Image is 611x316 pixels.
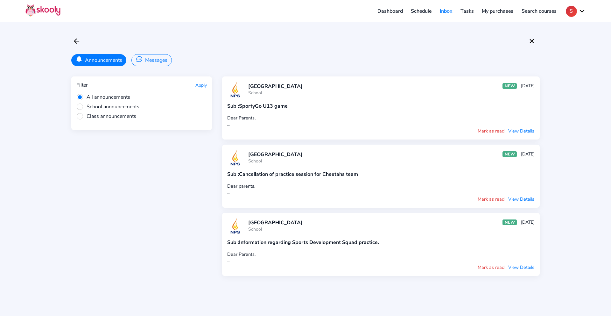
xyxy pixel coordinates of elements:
img: Skooly [25,4,60,17]
div: Dear Parents, We are happy to announce that the Sports Development Squad practice for Primary and... [227,251,535,264]
img: 20170717074618169820408676579146e5rDExiun0FCoEly0V.png [227,150,243,166]
a: Search courses [517,6,561,16]
a: Tasks [456,6,478,16]
a: Inbox [436,6,456,16]
ion-icon: chatbubble ellipses outline [136,56,143,62]
span: Sub : [227,239,239,246]
button: Messages [131,54,172,66]
a: Dashboard [373,6,407,16]
button: View Details [508,196,535,203]
button: Mark as read [477,196,505,203]
ion-icon: notifications [76,56,82,62]
button: close [526,36,537,47]
div: NEW [502,151,517,157]
div: School [248,90,303,96]
a: My purchases [478,6,517,16]
button: Mark as read [477,264,505,271]
ion-icon: close [528,37,536,45]
div: School [248,158,303,164]
div: Cancellation of practice session for Cheetahs team [227,171,535,178]
div: Dear parents, Due to unavoidable reasons, we will have to cancel the practice session scheduled f... [227,183,535,196]
button: Apply [195,82,207,88]
div: SportyGo U13 game [227,103,535,110]
button: View Details [508,127,535,134]
span: Sub : [227,171,239,178]
button: Mark as read [477,127,505,134]
button: Announcements [71,54,126,66]
div: [GEOGRAPHIC_DATA] [248,219,303,226]
div: [GEOGRAPHIC_DATA] [248,83,303,90]
img: 20170717074618169820408676579146e5rDExiun0FCoEly0V.png [227,218,243,234]
div: NEW [502,83,517,89]
span: Class announcements [76,113,136,120]
button: arrow back outline [71,36,82,47]
div: Information regarding Sports Development Squad practice. [227,239,535,246]
ion-icon: arrow back outline [73,37,81,45]
div: [GEOGRAPHIC_DATA] [248,151,303,158]
span: Sub : [227,103,239,110]
a: Schedule [407,6,436,16]
div: [DATE] [521,83,535,89]
img: 20170717074618169820408676579146e5rDExiun0FCoEly0V.png [227,82,243,97]
div: Dear Parents, Kindly ignore the previous skooly message regarding the SportyGo U13 game sent to a... [227,115,535,127]
button: View Details [508,264,535,271]
div: NEW [502,219,517,225]
span: School announcements [76,103,139,110]
span: All announcements [76,94,130,101]
div: Filter [76,82,88,89]
div: [DATE] [521,219,535,225]
button: Schevron down outline [566,6,586,17]
div: [DATE] [521,151,535,157]
div: School [248,226,303,232]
